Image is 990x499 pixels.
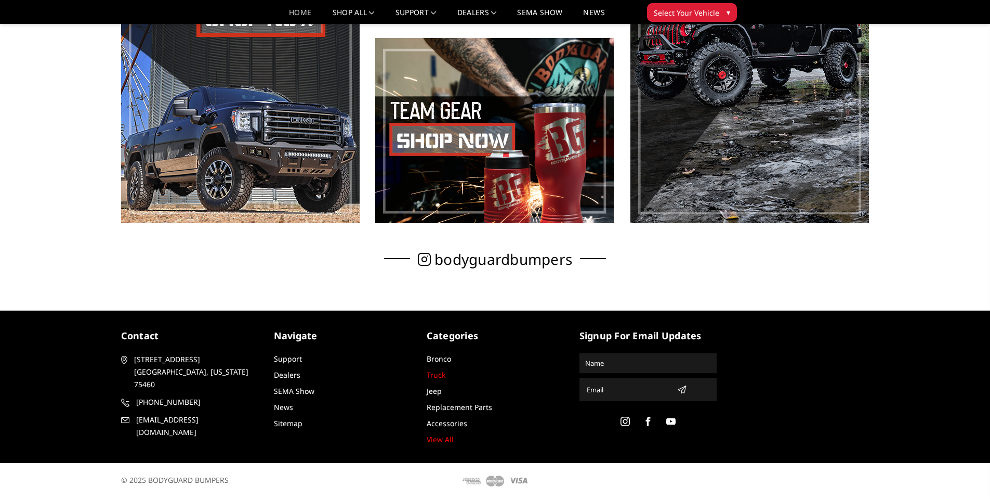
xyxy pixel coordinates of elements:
a: News [274,402,293,412]
a: Truck [427,370,445,380]
span: © 2025 BODYGUARD BUMPERS [121,475,229,485]
a: View All [427,434,454,444]
span: [EMAIL_ADDRESS][DOMAIN_NAME] [136,414,257,439]
a: Home [289,9,311,24]
a: Jeep [427,386,442,396]
a: Dealers [457,9,497,24]
h5: Categories [427,329,564,343]
a: SEMA Show [274,386,314,396]
button: Select Your Vehicle [647,3,737,22]
a: Accessories [427,418,467,428]
a: Sitemap [274,418,302,428]
span: [PHONE_NUMBER] [136,396,257,408]
h5: contact [121,329,258,343]
a: News [583,9,604,24]
a: SEMA Show [517,9,562,24]
input: Email [583,381,673,398]
h5: Navigate [274,329,411,343]
a: Support [274,354,302,364]
span: bodyguardbumpers [434,254,572,265]
h5: signup for email updates [579,329,717,343]
a: [EMAIL_ADDRESS][DOMAIN_NAME] [121,414,258,439]
a: Bronco [427,354,451,364]
span: Select Your Vehicle [654,7,719,18]
iframe: Chat Widget [938,449,990,499]
a: Support [395,9,437,24]
a: shop all [333,9,375,24]
a: Replacement Parts [427,402,492,412]
span: [STREET_ADDRESS] [GEOGRAPHIC_DATA], [US_STATE] 75460 [134,353,255,391]
input: Name [581,355,715,372]
span: ▾ [727,7,730,18]
a: Dealers [274,370,300,380]
a: [PHONE_NUMBER] [121,396,258,408]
